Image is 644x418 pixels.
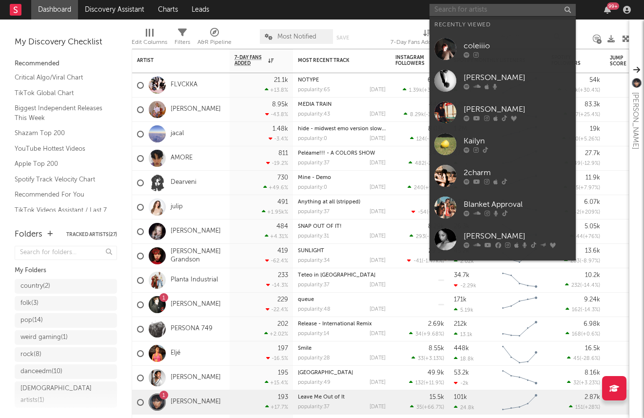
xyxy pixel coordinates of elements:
[464,103,571,115] div: [PERSON_NAME]
[298,78,319,83] a: NOTYPE
[265,379,288,386] div: +15.4 %
[414,185,424,191] span: 240
[298,395,386,400] div: Leave Me Out of It
[15,159,107,169] a: Apple Top 200
[276,223,288,230] div: 484
[565,282,600,288] div: ( )
[298,346,386,351] div: Smile
[570,233,600,239] div: ( )
[410,233,444,239] div: ( )
[298,199,360,205] a: Anything at all (stripped)
[429,97,576,128] a: [PERSON_NAME]
[581,210,599,215] span: +209 %
[429,128,576,160] a: Kailyn
[370,282,386,288] div: [DATE]
[370,258,386,263] div: [DATE]
[298,234,329,239] div: popularity: 31
[298,258,330,263] div: popularity: 34
[607,2,619,10] div: 99 +
[265,111,288,118] div: -43.8 %
[171,227,221,236] a: [PERSON_NAME]
[584,321,600,327] div: 6.98k
[428,77,444,83] div: 66.9k
[15,347,117,362] a: rock(8)
[427,234,443,239] span: -15.3 %
[171,105,221,114] a: [PERSON_NAME]
[298,380,331,385] div: popularity: 49
[395,55,429,66] div: Instagram Followers
[464,167,571,179] div: 2charm
[429,192,576,223] a: Blanket Approval
[15,364,117,379] a: danceedm(10)
[298,209,330,215] div: popularity: 37
[298,151,375,156] a: Peléame!!! - A COLORS SHOW
[20,349,41,360] div: rock ( 8 )
[274,77,288,83] div: 21.1k
[15,205,107,225] a: TikTok Videos Assistant / Last 7 Days - Top
[454,394,467,400] div: 101k
[416,137,425,142] span: 124
[15,174,107,185] a: Spotify Track Velocity Chart
[427,137,443,142] span: -37.1 %
[171,325,213,333] a: PERSONA 749
[390,24,464,53] div: 7-Day Fans Added (7-Day Fans Added)
[454,356,474,362] div: 18.8k
[464,40,571,52] div: coleiiio
[571,161,581,166] span: 249
[580,112,599,118] span: +25.4 %
[413,259,422,264] span: -41
[298,370,386,376] div: MEMPHIS
[564,111,600,118] div: ( )
[429,394,444,400] div: 15.5k
[585,370,600,376] div: 8.16k
[370,331,386,337] div: [DATE]
[370,307,386,312] div: [DATE]
[454,258,474,264] div: 2.02k
[428,210,443,215] span: -125 %
[298,160,330,166] div: popularity: 37
[298,175,331,180] a: Mine - Demo
[298,102,332,107] a: MEDIA TRAIN
[278,345,288,352] div: 197
[580,185,599,191] span: +7.97 %
[423,259,443,264] span: -1.47k %
[15,103,107,123] a: Biggest Independent Releases This Week
[298,136,327,141] div: popularity: 0
[298,175,386,180] div: Mine - Demo
[171,374,221,382] a: [PERSON_NAME]
[464,230,571,242] div: [PERSON_NAME]
[15,128,107,139] a: Shazam Top 200
[278,272,288,279] div: 233
[171,154,193,162] a: AMORE
[298,395,345,400] a: Leave Me Out of It
[15,330,117,345] a: weird gaming(1)
[454,370,469,376] div: 53.2k
[298,112,330,117] div: popularity: 43
[20,383,92,406] div: [DEMOGRAPHIC_DATA] artists ( 1 )
[15,143,107,154] a: YouTube Hottest Videos
[277,297,288,303] div: 229
[428,321,444,327] div: 2.69k
[15,246,117,260] input: Search for folders...
[418,210,427,215] span: -54
[298,126,417,132] a: hide - midwest emo version slowed + reverbed
[573,380,579,386] span: 32
[404,111,444,118] div: ( )
[265,233,288,239] div: +4.31 %
[15,313,117,328] a: pop(14)
[434,19,571,31] div: Recently Viewed
[575,405,583,410] span: 151
[585,223,600,230] div: 5.05k
[454,272,469,279] div: 34.7k
[429,33,576,65] a: coleiiio
[278,150,288,157] div: 811
[403,87,444,93] div: ( )
[454,307,473,313] div: 5.19k
[429,255,576,287] a: DOGMA SOCIETY
[262,209,288,215] div: +1.95k %
[370,160,386,166] div: [DATE]
[428,126,444,132] div: 8.03k
[298,282,330,288] div: popularity: 37
[464,72,571,83] div: [PERSON_NAME]
[585,150,600,157] div: 27.7k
